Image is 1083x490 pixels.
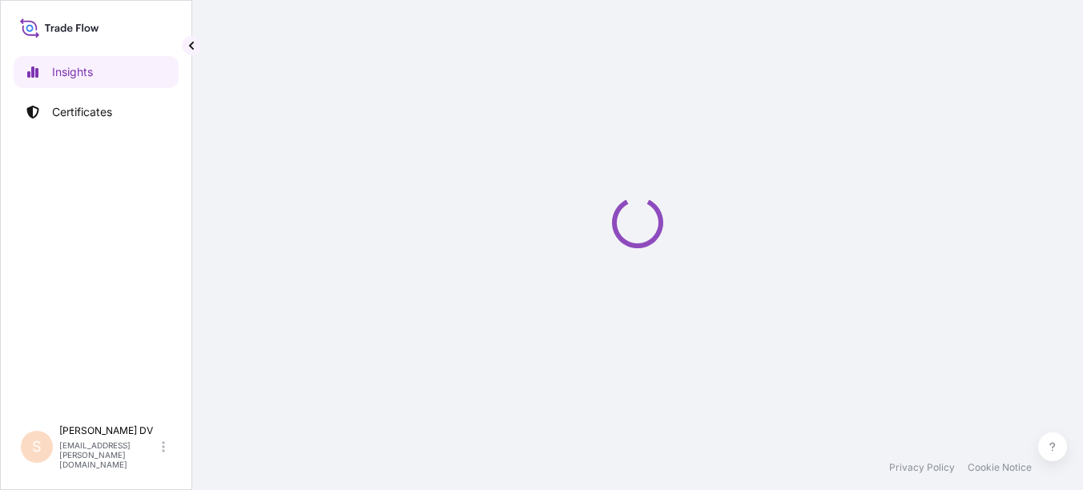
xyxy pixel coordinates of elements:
a: Privacy Policy [889,461,955,474]
span: S [32,439,42,455]
p: Insights [52,64,93,80]
p: [PERSON_NAME] DV [59,424,159,437]
p: [EMAIL_ADDRESS][PERSON_NAME][DOMAIN_NAME] [59,440,159,469]
a: Cookie Notice [968,461,1032,474]
p: Certificates [52,104,112,120]
a: Insights [14,56,179,88]
a: Certificates [14,96,179,128]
